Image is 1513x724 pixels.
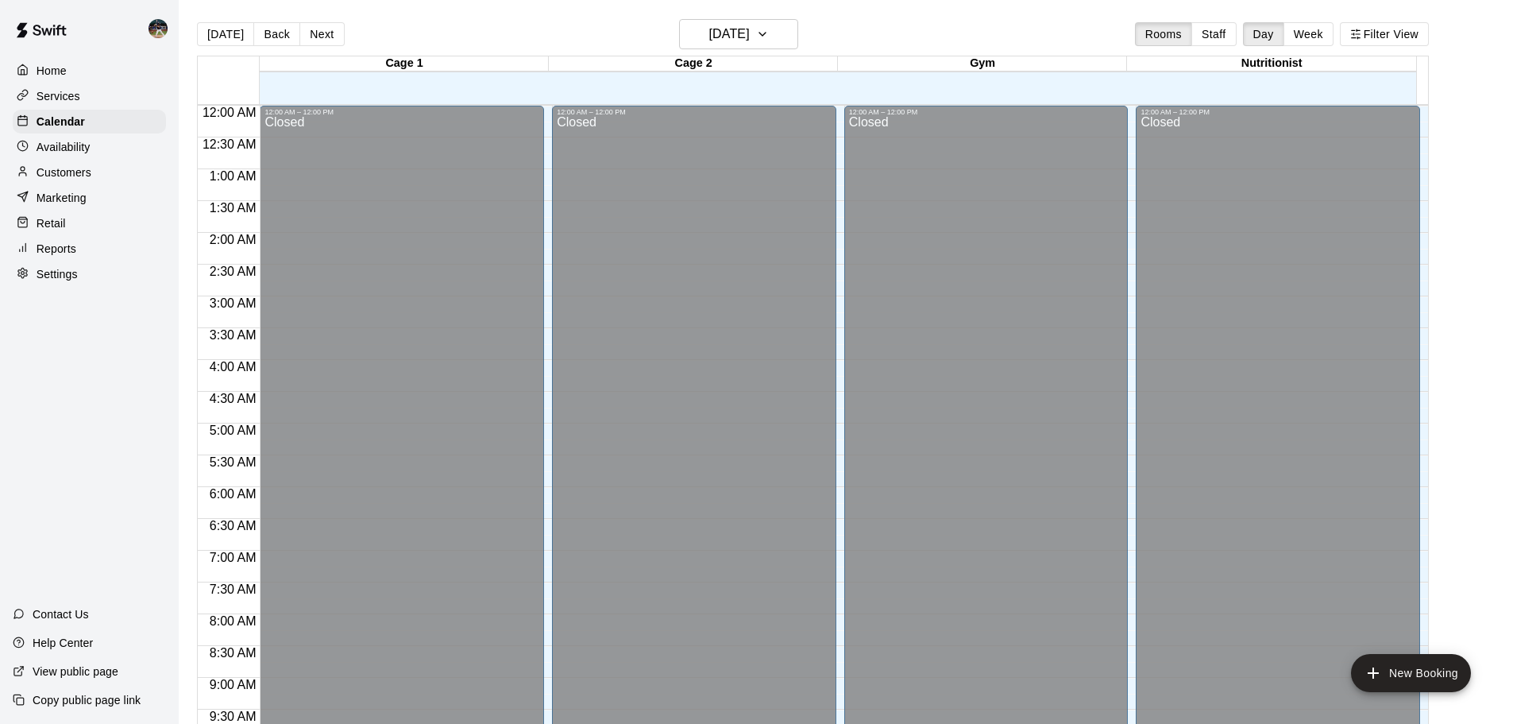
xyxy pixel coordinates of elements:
[709,23,750,45] h6: [DATE]
[37,139,91,155] p: Availability
[549,56,838,72] div: Cage 2
[679,19,798,49] button: [DATE]
[13,110,166,134] a: Calendar
[206,646,261,660] span: 8:30 AM
[206,487,261,501] span: 6:00 AM
[13,186,166,210] a: Marketing
[13,237,166,261] a: Reports
[37,114,85,130] p: Calendar
[264,108,539,116] div: 12:00 AM – 12:00 PM
[206,392,261,405] span: 4:30 AM
[206,519,261,532] span: 6:30 AM
[206,265,261,278] span: 2:30 AM
[199,137,261,151] span: 12:30 AM
[206,455,261,469] span: 5:30 AM
[37,190,87,206] p: Marketing
[13,135,166,159] a: Availability
[37,215,66,231] p: Retail
[149,19,168,38] img: Nolan Gilbert
[1135,22,1192,46] button: Rooms
[145,13,179,45] div: Nolan Gilbert
[33,692,141,708] p: Copy public page link
[1283,22,1334,46] button: Week
[849,108,1124,116] div: 12:00 AM – 12:00 PM
[13,211,166,235] a: Retail
[1141,108,1415,116] div: 12:00 AM – 12:00 PM
[199,106,261,119] span: 12:00 AM
[13,59,166,83] a: Home
[206,583,261,596] span: 7:30 AM
[206,424,261,437] span: 5:00 AM
[206,614,261,628] span: 8:00 AM
[838,56,1127,72] div: Gym
[13,161,166,184] a: Customers
[33,606,89,622] p: Contact Us
[206,201,261,215] span: 1:30 AM
[260,56,549,72] div: Cage 1
[206,551,261,564] span: 7:00 AM
[557,108,832,116] div: 12:00 AM – 12:00 PM
[13,262,166,286] a: Settings
[1127,56,1416,72] div: Nutritionist
[197,22,254,46] button: [DATE]
[206,360,261,374] span: 4:00 AM
[37,88,80,104] p: Services
[1340,22,1429,46] button: Filter View
[37,165,91,180] p: Customers
[206,328,261,342] span: 3:30 AM
[1191,22,1237,46] button: Staff
[299,22,344,46] button: Next
[1351,654,1471,692] button: add
[206,233,261,246] span: 2:00 AM
[206,296,261,310] span: 3:00 AM
[206,678,261,691] span: 9:00 AM
[253,22,300,46] button: Back
[37,266,78,282] p: Settings
[33,635,93,651] p: Help Center
[206,169,261,183] span: 1:00 AM
[1243,22,1284,46] button: Day
[33,664,118,679] p: View public page
[37,241,76,257] p: Reports
[206,710,261,723] span: 9:30 AM
[37,63,67,79] p: Home
[13,84,166,108] a: Services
